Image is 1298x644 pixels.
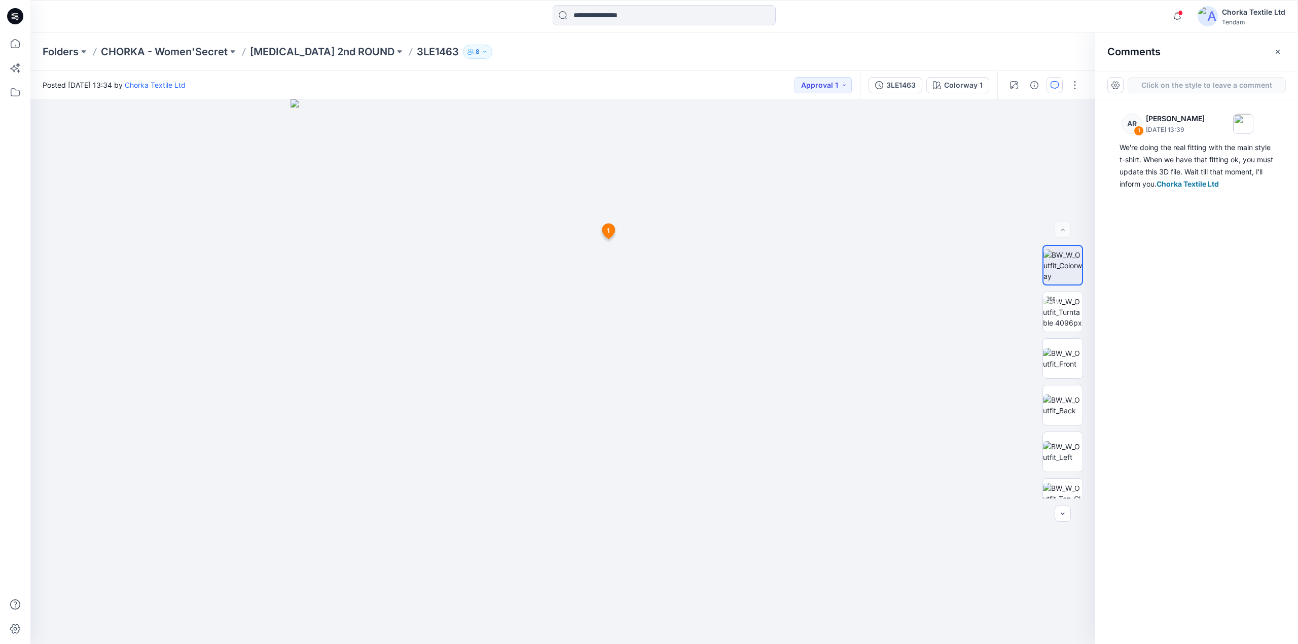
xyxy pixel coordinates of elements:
[1043,348,1083,369] img: BW_W_Outfit_Front
[1134,126,1144,136] div: 1
[944,80,983,91] div: Colorway 1
[417,45,459,59] p: 3LE1463
[1043,483,1083,515] img: BW_W_Outfit_Top_CloseUp
[1157,180,1219,188] span: Chorka Textile Ltd
[1198,6,1218,26] img: avatar
[869,77,922,93] button: 3LE1463
[1122,114,1142,134] div: AR
[43,45,79,59] a: Folders
[125,81,186,89] a: Chorka Textile Ltd
[607,226,609,235] span: 1
[1222,18,1285,26] div: Tendam
[1146,113,1205,125] p: [PERSON_NAME]
[43,80,186,90] span: Posted [DATE] 13:34 by
[1043,249,1082,281] img: BW_W_Outfit_Colorway
[250,45,394,59] a: [MEDICAL_DATA] 2nd ROUND
[1043,296,1083,328] img: BW_W_Outfit_Turntable 4096px
[1128,77,1286,93] button: Click on the style to leave a comment
[926,77,989,93] button: Colorway 1
[1043,441,1083,462] img: BW_W_Outfit_Left
[1043,395,1083,416] img: BW_W_Outfit_Back
[1146,125,1205,135] p: [DATE] 13:39
[476,46,480,57] p: 8
[1026,77,1042,93] button: Details
[1107,46,1161,58] h2: Comments
[1222,6,1285,18] div: Chorka Textile Ltd
[101,45,228,59] a: CHORKA - Women'Secret
[886,80,916,91] div: 3LE1463
[463,45,492,59] button: 8
[1120,141,1274,190] div: We're doing the real fitting with the main style t-shirt. When we have that fitting ok, you must ...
